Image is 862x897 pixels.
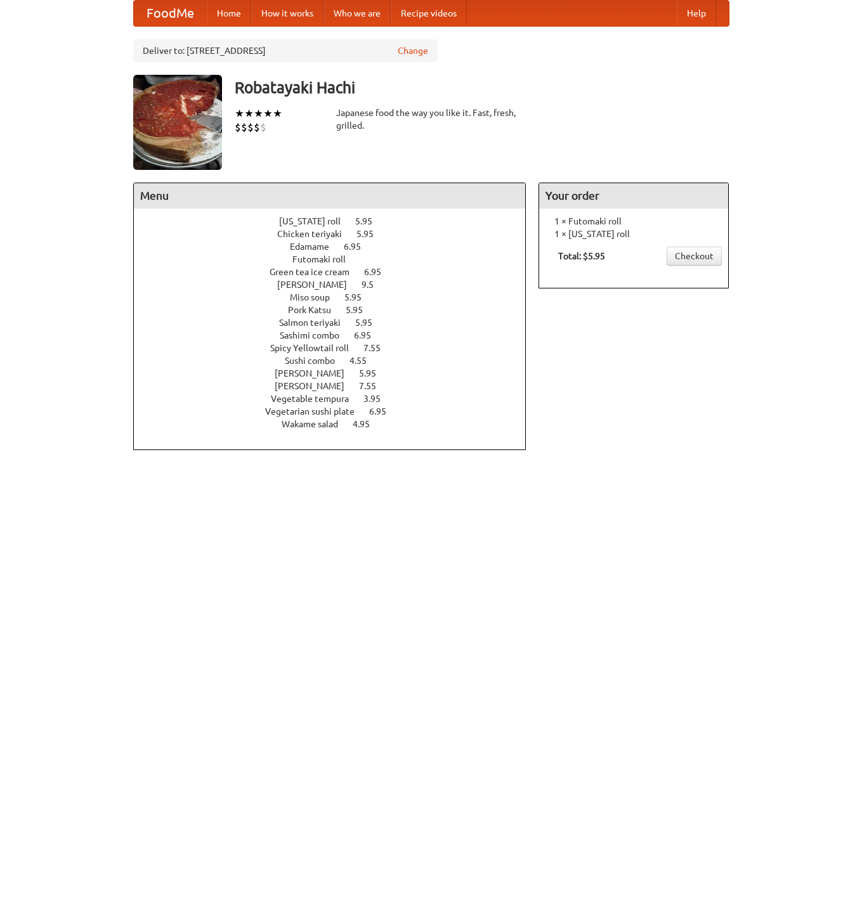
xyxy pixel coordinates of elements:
[353,419,382,429] span: 4.95
[288,305,344,315] span: Pork Katsu
[290,292,385,302] a: Miso soup 5.95
[290,242,342,252] span: Edamame
[247,120,254,134] li: $
[539,183,728,209] h4: Your order
[279,216,353,226] span: [US_STATE] roll
[292,254,382,264] a: Futomaki roll
[254,106,263,120] li: ★
[355,216,385,226] span: 5.95
[282,419,393,429] a: Wakame salad 4.95
[344,242,374,252] span: 6.95
[275,381,357,391] span: [PERSON_NAME]
[290,242,384,252] a: Edamame 6.95
[290,292,343,302] span: Miso soup
[355,318,385,328] span: 5.95
[398,44,428,57] a: Change
[346,305,375,315] span: 5.95
[265,406,367,416] span: Vegetarian sushi plate
[235,75,729,100] h3: Robatayaki Hachi
[134,1,207,26] a: FoodMe
[277,280,360,290] span: [PERSON_NAME]
[133,39,438,62] div: Deliver to: [STREET_ADDRESS]
[279,318,396,328] a: Salmon teriyaki 5.95
[244,106,254,120] li: ★
[677,1,716,26] a: Help
[265,406,410,416] a: Vegetarian sushi plate 6.95
[207,1,251,26] a: Home
[354,330,384,340] span: 6.95
[235,106,244,120] li: ★
[270,343,404,353] a: Spicy Yellowtail roll 7.55
[270,343,362,353] span: Spicy Yellowtail roll
[263,106,273,120] li: ★
[251,1,323,26] a: How it works
[363,394,393,404] span: 3.95
[336,106,526,132] div: Japanese food the way you like it. Fast, fresh, grilled.
[254,120,260,134] li: $
[545,215,722,228] li: 1 × Futomaki roll
[277,280,397,290] a: [PERSON_NAME] 9.5
[275,368,357,378] span: [PERSON_NAME]
[362,280,386,290] span: 9.5
[134,183,526,209] h4: Menu
[369,406,399,416] span: 6.95
[391,1,467,26] a: Recipe videos
[270,267,362,277] span: Green tea ice cream
[271,394,362,404] span: Vegetable tempura
[280,330,352,340] span: Sashimi combo
[558,251,605,261] b: Total: $5.95
[277,229,355,239] span: Chicken teriyaki
[667,247,722,266] a: Checkout
[241,120,247,134] li: $
[133,75,222,170] img: angular.jpg
[273,106,282,120] li: ★
[344,292,374,302] span: 5.95
[235,120,241,134] li: $
[260,120,266,134] li: $
[288,305,386,315] a: Pork Katsu 5.95
[545,228,722,240] li: 1 × [US_STATE] roll
[323,1,391,26] a: Who we are
[275,381,400,391] a: [PERSON_NAME] 7.55
[282,419,351,429] span: Wakame salad
[279,216,396,226] a: [US_STATE] roll 5.95
[277,229,397,239] a: Chicken teriyaki 5.95
[364,267,394,277] span: 6.95
[359,368,389,378] span: 5.95
[359,381,389,391] span: 7.55
[279,318,353,328] span: Salmon teriyaki
[275,368,400,378] a: [PERSON_NAME] 5.95
[285,356,348,366] span: Sushi combo
[292,254,358,264] span: Futomaki roll
[280,330,395,340] a: Sashimi combo 6.95
[285,356,390,366] a: Sushi combo 4.55
[356,229,386,239] span: 5.95
[363,343,393,353] span: 7.55
[271,394,404,404] a: Vegetable tempura 3.95
[349,356,379,366] span: 4.55
[270,267,405,277] a: Green tea ice cream 6.95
